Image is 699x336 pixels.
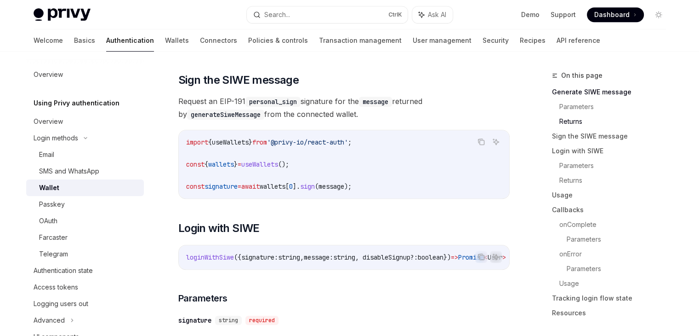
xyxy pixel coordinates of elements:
[178,221,260,236] span: Login with SIWE
[106,29,154,52] a: Authentication
[300,253,304,261] span: ,
[208,160,234,168] span: wallets
[245,316,278,325] div: required
[39,232,68,243] div: Farcaster
[247,6,408,23] button: Search...CtrlK
[241,253,278,261] span: signature:
[567,261,673,276] a: Parameters
[359,97,392,107] code: message
[552,203,673,217] a: Callbacks
[26,246,144,262] a: Telegram
[26,229,144,246] a: Farcaster
[26,213,144,229] a: OAuth
[26,196,144,213] a: Passkey
[212,138,249,146] span: useWallets
[488,253,502,261] span: User
[443,253,451,261] span: })
[475,136,487,148] button: Copy the contents from the code block
[34,298,88,309] div: Logging users out
[388,11,402,18] span: Ctrl K
[552,188,673,203] a: Usage
[428,10,446,19] span: Ask AI
[241,160,278,168] span: useWallets
[333,253,355,261] span: string
[39,249,68,260] div: Telegram
[178,292,227,305] span: Parameters
[178,316,211,325] div: signature
[412,6,453,23] button: Ask AI
[557,29,600,52] a: API reference
[278,253,300,261] span: string
[267,138,348,146] span: '@privy-io/react-auth'
[34,8,91,21] img: light logo
[248,29,308,52] a: Policies & controls
[178,95,510,121] span: Request an EIP-191 signature for the returned by from the connected wallet.
[520,29,546,52] a: Recipes
[26,163,144,180] a: SMS and WhatsApp
[252,138,267,146] span: from
[245,97,301,107] code: personal_sign
[249,138,252,146] span: }
[34,282,78,293] div: Access tokens
[451,253,458,261] span: =>
[559,217,673,232] a: onComplete
[552,129,673,144] a: Sign the SIWE message
[458,253,484,261] span: Promise
[304,253,333,261] span: message:
[26,113,144,130] a: Overview
[490,136,502,148] button: Ask AI
[561,70,602,81] span: On this page
[39,149,54,160] div: Email
[26,66,144,83] a: Overview
[315,182,318,191] span: (
[293,182,300,191] span: ].
[475,251,487,263] button: Copy the contents from the code block
[260,182,285,191] span: wallets
[205,160,208,168] span: {
[348,138,352,146] span: ;
[319,29,402,52] a: Transaction management
[26,295,144,312] a: Logging users out
[413,29,472,52] a: User management
[559,114,673,129] a: Returns
[552,144,673,158] a: Login with SIWE
[355,253,414,261] span: , disableSignup?
[552,85,673,99] a: Generate SIWE message
[26,279,144,295] a: Access tokens
[552,306,673,320] a: Resources
[186,160,205,168] span: const
[26,180,144,196] a: Wallet
[34,98,119,109] h5: Using Privy authentication
[278,160,289,168] span: ();
[39,215,57,226] div: OAuth
[318,182,344,191] span: message
[241,182,260,191] span: await
[567,232,673,247] a: Parameters
[502,253,506,261] span: >
[238,182,241,191] span: =
[39,166,99,177] div: SMS and WhatsApp
[34,315,65,326] div: Advanced
[559,247,673,261] a: onError
[414,253,418,261] span: :
[208,138,212,146] span: {
[285,182,289,191] span: [
[344,182,352,191] span: );
[289,182,293,191] span: 0
[521,10,540,19] a: Demo
[559,99,673,114] a: Parameters
[39,199,65,210] div: Passkey
[559,158,673,173] a: Parameters
[165,29,189,52] a: Wallets
[178,73,299,87] span: Sign the SIWE message
[238,160,241,168] span: =
[39,182,59,193] div: Wallet
[300,182,315,191] span: sign
[559,173,673,188] a: Returns
[200,29,237,52] a: Connectors
[34,265,93,276] div: Authentication state
[187,110,264,120] code: generateSiweMessage
[559,276,673,291] a: Usage
[587,7,644,22] a: Dashboard
[26,146,144,163] a: Email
